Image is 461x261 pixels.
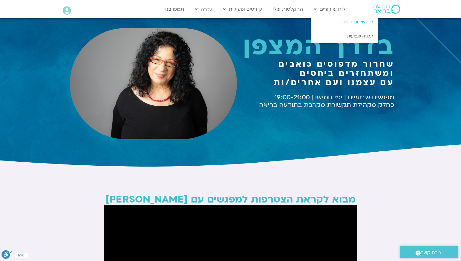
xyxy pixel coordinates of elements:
a: יצירת קשר [400,246,458,258]
span: יצירת קשר [421,249,443,257]
a: לוח שידורים [311,3,348,15]
h1: מפגשים שבועיים | ימי חמישי | 19:00-21:00 כחלק מקהילת תקשורת מקרבת בתודעה בריאה [240,93,394,132]
a: תמכו בנו [162,3,187,15]
a: ההקלטות שלי [270,3,306,15]
img: לָמה בכלל להקשיב וּלְמה? - ארנינה קשתן [70,28,237,139]
h1: בדרך המצפן [240,35,394,58]
a: לוח שידורים יומי [311,15,378,29]
a: תכניה שבועית [311,29,378,43]
b: מבוא לקראת הצטרפות למפגשים עם [PERSON_NAME] [105,193,356,206]
b: שחרור מדפוסים כואבים ומשתחזרים ביחסים עם עצמנו ועם אחרים/ות [274,59,394,88]
img: תודעה בריאה [373,5,400,14]
a: קורסים ופעילות [220,3,265,15]
a: עזרה [192,3,215,15]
